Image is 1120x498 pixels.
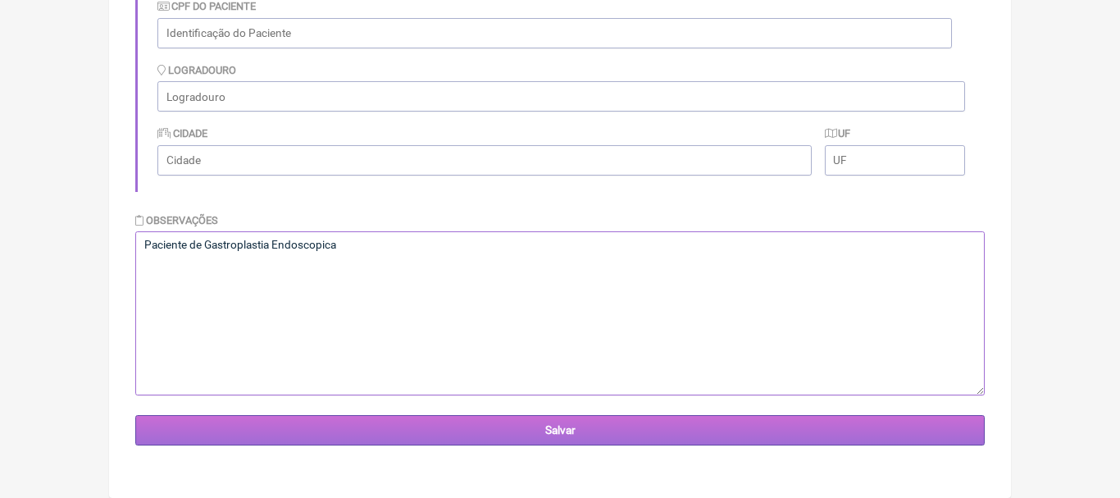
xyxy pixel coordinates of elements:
input: Identificação do Paciente [157,18,952,48]
input: UF [825,145,965,176]
input: Cidade [157,145,812,176]
input: Logradouro [157,81,965,112]
label: Cidade [157,127,207,139]
input: Salvar [135,415,985,445]
label: Logradouro [157,64,236,76]
label: UF [825,127,851,139]
label: Observações [135,214,218,226]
